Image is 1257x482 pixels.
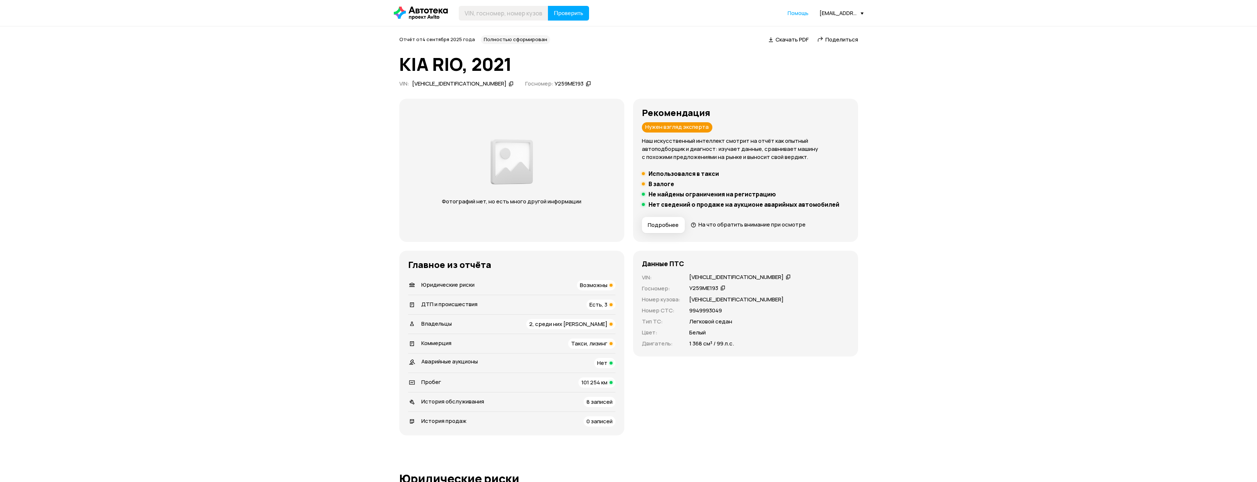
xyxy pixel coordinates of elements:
p: Госномер : [642,285,680,293]
span: Есть, 3 [589,301,607,308]
p: Цвет : [642,329,680,337]
h5: Не найдены ограничения на регистрацию [649,191,776,198]
span: Владельцы [421,320,452,327]
span: 0 записей [586,417,613,425]
div: У259МЕ193 [689,285,718,292]
span: Скачать PDF [775,36,809,43]
span: История обслуживания [421,398,484,405]
span: Проверить [554,10,583,16]
div: Нужен взгляд эксперта [642,122,712,133]
h3: Главное из отчёта [408,260,615,270]
span: 8 записей [586,398,613,406]
a: Скачать PDF [769,36,809,43]
p: Номер СТС : [642,307,680,315]
h4: Данные ПТС [642,260,684,268]
p: Фотографий нет, но есть много другой информации [435,197,589,206]
span: Подробнее [648,221,679,229]
p: [VEHICLE_IDENTIFICATION_NUMBER] [689,296,784,304]
p: Легковой седан [689,318,732,326]
span: Аварийные аукционы [421,358,478,365]
span: VIN : [399,80,409,87]
button: Проверить [548,6,589,21]
a: На что обратить внимание при осмотре [691,221,806,228]
p: Тип ТС : [642,318,680,326]
div: [EMAIL_ADDRESS][DOMAIN_NAME] [820,10,864,17]
div: Полностью сформирован [481,35,550,44]
span: Отчёт от 4 сентября 2025 года [399,36,475,43]
span: История продаж [421,417,466,425]
input: VIN, госномер, номер кузова [459,6,548,21]
button: Подробнее [642,217,685,233]
p: Двигатель : [642,340,680,348]
h5: Нет сведений о продаже на аукционе аварийных автомобилей [649,201,839,208]
span: Пробег [421,378,441,386]
a: Поделиться [817,36,858,43]
span: Коммерция [421,339,451,347]
a: Помощь [788,10,809,17]
span: Юридические риски [421,281,475,289]
div: У259МЕ193 [555,80,584,88]
p: Номер кузова : [642,296,680,304]
p: VIN : [642,273,680,282]
h5: Использовался в такси [649,170,719,177]
span: На что обратить внимание при осмотре [698,221,806,228]
span: ДТП и происшествия [421,300,477,308]
span: Такси, лизинг [571,340,607,347]
span: Госномер: [525,80,553,87]
div: [VEHICLE_IDENTIFICATION_NUMBER] [412,80,506,88]
span: Возможны [580,281,607,289]
p: 1 368 см³ / 99 л.с. [689,340,734,348]
h5: В залоге [649,180,674,188]
span: 101 254 км [581,378,607,386]
div: [VEHICLE_IDENTIFICATION_NUMBER] [689,273,784,281]
img: d89e54fb62fcf1f0.png [488,135,535,189]
span: Поделиться [825,36,858,43]
span: Нет [597,359,607,367]
p: Белый [689,329,706,337]
h1: KIA RIO, 2021 [399,54,858,74]
h3: Рекомендация [642,108,849,118]
span: 2, среди них [PERSON_NAME] [529,320,607,328]
p: Наш искусственный интеллект смотрит на отчёт как опытный автоподборщик и диагност: изучает данные... [642,137,849,161]
p: 9949993049 [689,307,722,315]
